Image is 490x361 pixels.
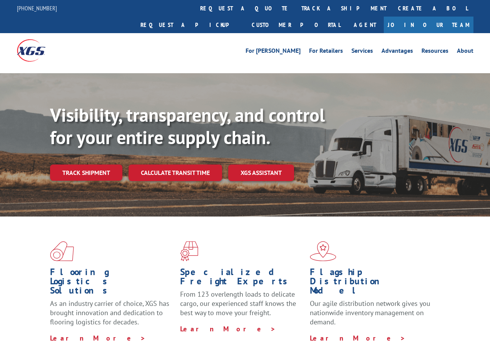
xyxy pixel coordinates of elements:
h1: Flagship Distribution Model [310,267,434,299]
a: For Retailers [309,48,343,56]
a: Agent [346,17,384,33]
img: xgs-icon-total-supply-chain-intelligence-red [50,241,74,261]
a: Learn More > [50,334,146,343]
img: xgs-icon-flagship-distribution-model-red [310,241,336,261]
a: Learn More > [180,324,276,333]
a: Customer Portal [246,17,346,33]
a: Join Our Team [384,17,473,33]
a: For [PERSON_NAME] [246,48,301,56]
a: XGS ASSISTANT [228,165,294,181]
span: As an industry carrier of choice, XGS has brought innovation and dedication to flooring logistics... [50,299,169,326]
a: Calculate transit time [129,165,222,181]
a: Advantages [381,48,413,56]
a: About [457,48,473,56]
a: Services [351,48,373,56]
h1: Flooring Logistics Solutions [50,267,174,299]
h1: Specialized Freight Experts [180,267,304,290]
a: Track shipment [50,165,122,181]
a: Resources [421,48,448,56]
p: From 123 overlength loads to delicate cargo, our experienced staff knows the best way to move you... [180,290,304,324]
a: [PHONE_NUMBER] [17,4,57,12]
img: xgs-icon-focused-on-flooring-red [180,241,198,261]
a: Request a pickup [135,17,246,33]
b: Visibility, transparency, and control for your entire supply chain. [50,103,325,149]
a: Learn More > [310,334,406,343]
span: Our agile distribution network gives you nationwide inventory management on demand. [310,299,430,326]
